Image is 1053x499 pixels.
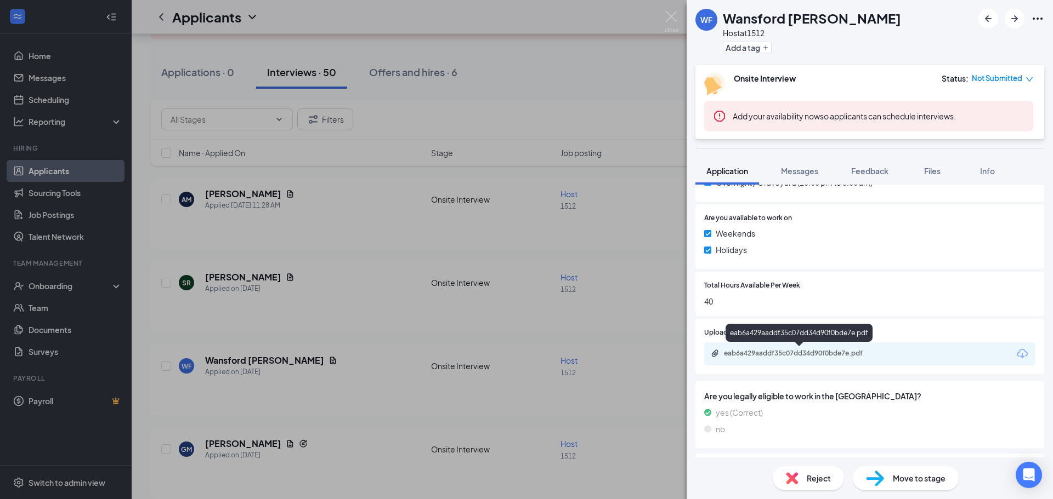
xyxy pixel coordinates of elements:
[1031,12,1044,25] svg: Ellipses
[733,111,820,122] button: Add your availability now
[706,166,748,176] span: Application
[726,324,873,342] div: eab6a429aaddf35c07dd34d90f0bde7e.pdf
[711,349,888,359] a: Paperclipeab6a429aaddf35c07dd34d90f0bde7e.pdf
[704,390,1035,402] span: Are you legally eligible to work in the [GEOGRAPHIC_DATA]?
[733,111,956,121] span: so applicants can schedule interviews.
[711,349,720,358] svg: Paperclip
[807,472,831,484] span: Reject
[734,73,796,83] b: Onsite Interview
[982,12,995,25] svg: ArrowLeftNew
[893,472,946,484] span: Move to stage
[716,423,725,435] span: no
[713,110,726,123] svg: Error
[1005,9,1024,28] button: ArrowRight
[1026,76,1033,83] span: down
[942,73,969,84] div: Status :
[1016,347,1029,360] svg: Download
[781,166,818,176] span: Messages
[704,280,800,291] span: Total Hours Available Per Week
[716,244,747,256] span: Holidays
[723,42,772,53] button: PlusAdd a tag
[723,27,901,38] div: Host at 1512
[723,9,901,27] h1: Wansford [PERSON_NAME]
[716,227,755,239] span: Weekends
[700,14,712,25] div: WF
[716,406,763,418] span: yes (Correct)
[1016,462,1042,488] div: Open Intercom Messenger
[704,295,1035,307] span: 40
[704,213,792,223] span: Are you available to work on
[972,73,1022,84] span: Not Submitted
[724,349,877,358] div: eab6a429aaddf35c07dd34d90f0bde7e.pdf
[980,166,995,176] span: Info
[851,166,888,176] span: Feedback
[704,328,754,338] span: Upload Resume
[924,166,941,176] span: Files
[1008,12,1021,25] svg: ArrowRight
[978,9,998,28] button: ArrowLeftNew
[762,44,769,51] svg: Plus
